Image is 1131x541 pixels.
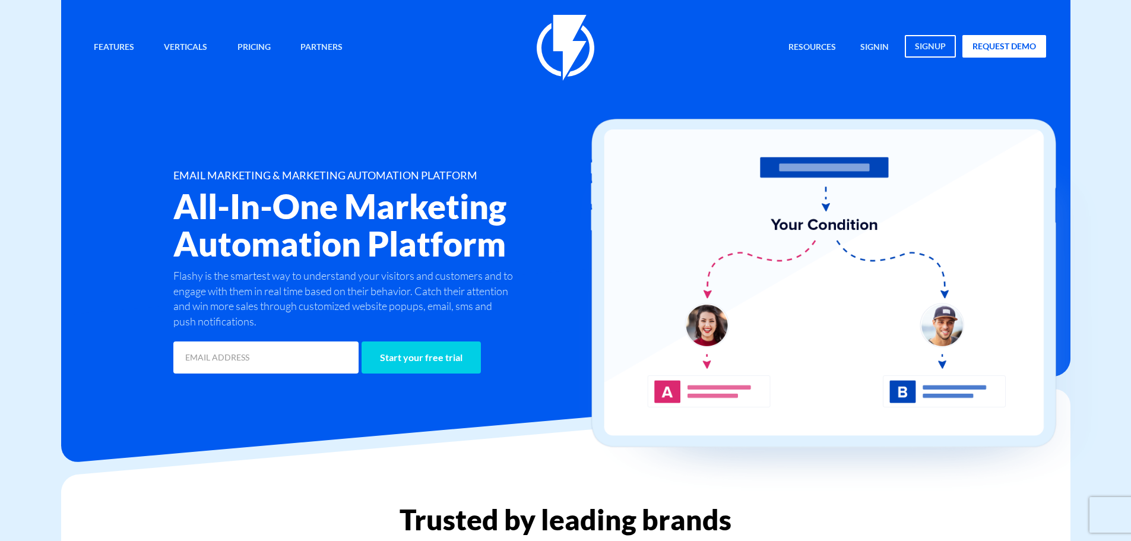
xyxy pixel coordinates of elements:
a: Resources [780,35,845,61]
input: EMAIL ADDRESS [173,341,359,374]
a: Pricing [229,35,280,61]
h2: Trusted by leading brands [61,504,1070,535]
a: Features [85,35,143,61]
a: request demo [962,35,1046,58]
a: signin [851,35,898,61]
h2: All-In-One Marketing Automation Platform [173,188,636,262]
a: Verticals [155,35,216,61]
a: signup [905,35,956,58]
h1: EMAIL MARKETING & MARKETING AUTOMATION PLATFORM [173,170,636,182]
p: Flashy is the smartest way to understand your visitors and customers and to engage with them in r... [173,268,517,330]
a: Partners [292,35,351,61]
input: Start your free trial [362,341,481,374]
